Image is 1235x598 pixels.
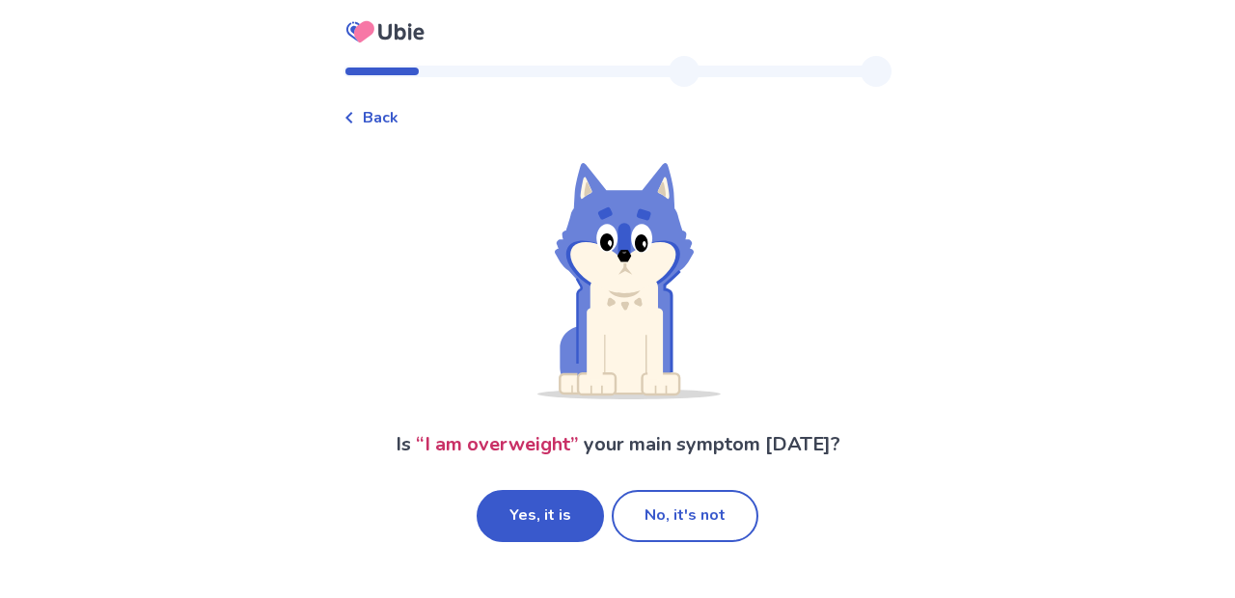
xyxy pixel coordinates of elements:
span: “ I am overweight ” [416,431,579,457]
button: Yes, it is [477,490,604,542]
span: Back [363,106,398,129]
img: Shiba (Wondering) [515,160,721,399]
p: Is your main symptom [DATE]? [396,430,840,459]
button: No, it's not [612,490,758,542]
